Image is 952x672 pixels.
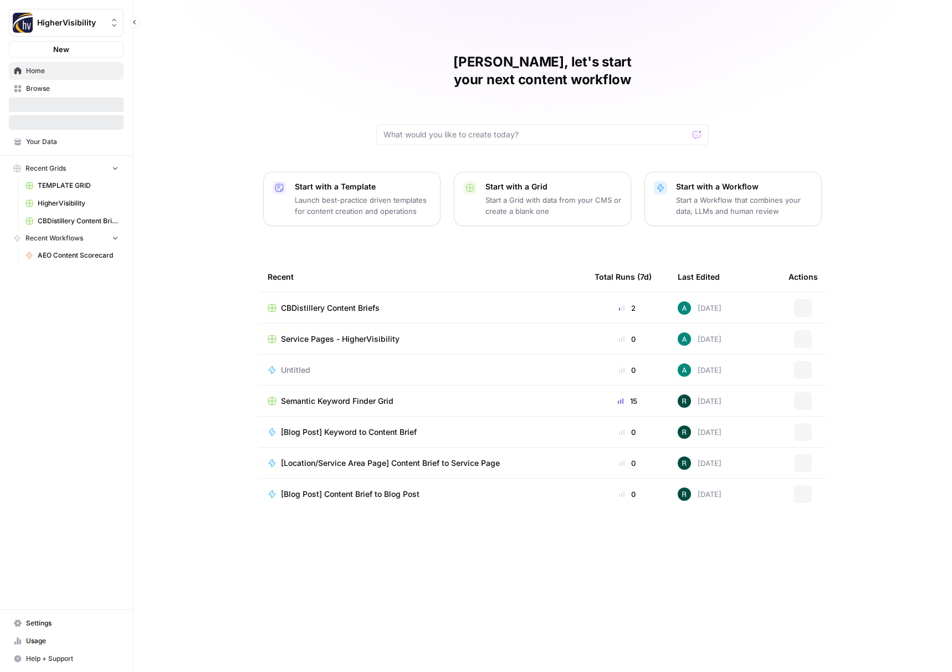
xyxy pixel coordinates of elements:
a: Settings [9,614,124,632]
button: Workspace: HigherVisibility [9,9,124,37]
a: Your Data [9,133,124,151]
a: CBDistillery Content Briefs [268,302,577,314]
button: Help + Support [9,650,124,668]
a: AEO Content Scorecard [21,247,124,264]
a: [Blog Post] Content Brief to Blog Post [268,489,577,500]
div: 15 [595,396,660,407]
a: Usage [9,632,124,650]
a: [Location/Service Area Page] Content Brief to Service Page [268,458,577,469]
p: Start a Grid with data from your CMS or create a blank one [485,194,622,217]
span: [Location/Service Area Page] Content Brief to Service Page [281,458,500,469]
span: Untitled [281,365,310,376]
div: Last Edited [678,261,720,292]
a: [Blog Post] Keyword to Content Brief [268,427,577,438]
span: Your Data [26,137,119,147]
input: What would you like to create today? [383,129,688,140]
span: CBDistillery Content Briefs [38,216,119,226]
span: [Blog Post] Keyword to Content Brief [281,427,417,438]
button: Start with a TemplateLaunch best-practice driven templates for content creation and operations [263,172,441,226]
img: 62jjqr7awqq1wg0kgnt25cb53p6h [678,363,691,377]
span: Service Pages - HigherVisibility [281,334,400,345]
span: TEMPLATE GRID [38,181,119,191]
button: New [9,41,124,58]
span: AEO Content Scorecard [38,250,119,260]
a: Home [9,62,124,80]
div: [DATE] [678,363,721,377]
div: 0 [595,458,660,469]
a: HigherVisibility [21,194,124,212]
img: HigherVisibility Logo [13,13,33,33]
p: Start with a Workflow [676,181,812,192]
img: wzqv5aa18vwnn3kdzjmhxjainaca [678,488,691,501]
div: 0 [595,334,660,345]
span: New [53,44,69,55]
a: Service Pages - HigherVisibility [268,334,577,345]
img: wzqv5aa18vwnn3kdzjmhxjainaca [678,456,691,470]
div: Recent [268,261,577,292]
span: CBDistillery Content Briefs [281,302,380,314]
img: wzqv5aa18vwnn3kdzjmhxjainaca [678,394,691,408]
div: Actions [789,261,818,292]
div: [DATE] [678,332,721,346]
img: 62jjqr7awqq1wg0kgnt25cb53p6h [678,301,691,315]
h1: [PERSON_NAME], let's start your next content workflow [376,53,709,89]
button: Start with a GridStart a Grid with data from your CMS or create a blank one [454,172,631,226]
div: [DATE] [678,488,721,501]
p: Start a Workflow that combines your data, LLMs and human review [676,194,812,217]
button: Recent Workflows [9,230,124,247]
span: Browse [26,84,119,94]
a: Browse [9,80,124,98]
span: Semantic Keyword Finder Grid [281,396,393,407]
span: Recent Grids [25,163,66,173]
p: Start with a Template [295,181,431,192]
img: wzqv5aa18vwnn3kdzjmhxjainaca [678,425,691,439]
p: Launch best-practice driven templates for content creation and operations [295,194,431,217]
span: Settings [26,618,119,628]
div: [DATE] [678,456,721,470]
span: HigherVisibility [37,17,104,28]
div: [DATE] [678,301,721,315]
img: 62jjqr7awqq1wg0kgnt25cb53p6h [678,332,691,346]
div: 0 [595,365,660,376]
div: 0 [595,489,660,500]
div: [DATE] [678,425,721,439]
a: Untitled [268,365,577,376]
span: Home [26,66,119,76]
div: 2 [595,302,660,314]
div: Total Runs (7d) [595,261,652,292]
button: Recent Grids [9,160,124,177]
a: Semantic Keyword Finder Grid [268,396,577,407]
button: Start with a WorkflowStart a Workflow that combines your data, LLMs and human review [644,172,822,226]
span: HigherVisibility [38,198,119,208]
span: Usage [26,636,119,646]
a: TEMPLATE GRID [21,177,124,194]
span: Help + Support [26,654,119,664]
div: [DATE] [678,394,721,408]
div: 0 [595,427,660,438]
p: Start with a Grid [485,181,622,192]
span: [Blog Post] Content Brief to Blog Post [281,489,419,500]
span: Recent Workflows [25,233,83,243]
a: CBDistillery Content Briefs [21,212,124,230]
